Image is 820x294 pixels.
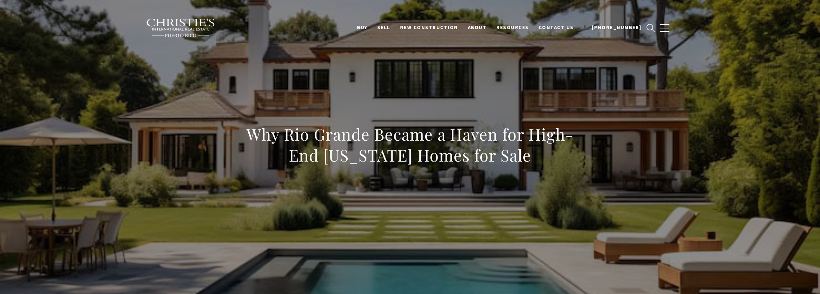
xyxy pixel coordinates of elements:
[146,18,216,38] img: Christie's International Real Estate black text logo
[579,21,647,35] a: 📞 [PHONE_NUMBER]
[584,24,642,31] span: 📞 [PHONE_NUMBER]
[400,24,458,31] span: New Construction
[539,24,574,31] span: Contact Us
[352,21,372,35] a: BUY
[395,21,463,35] a: New Construction
[491,21,534,35] a: Resources
[372,21,395,35] a: SELL
[463,21,492,35] a: About
[245,124,575,166] h1: Why Rio Grande Became a Haven for High-End [US_STATE] Homes for Sale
